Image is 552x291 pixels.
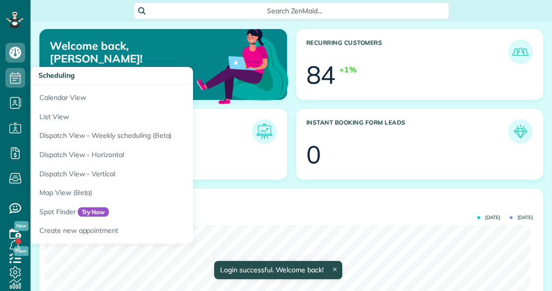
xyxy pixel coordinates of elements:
[38,71,75,80] span: Scheduling
[306,142,321,167] div: 0
[31,126,277,145] a: Dispatch View - Weekly scheduling (Beta)
[78,207,109,217] span: Try Now
[306,39,509,64] h3: Recurring Customers
[31,164,277,184] a: Dispatch View - Vertical
[31,183,277,202] a: Map View (Beta)
[510,215,533,220] span: [DATE]
[306,119,509,144] h3: Instant Booking Form Leads
[31,202,277,222] a: Spot FinderTry Now
[255,122,274,141] img: icon_forecast_revenue-8c13a41c7ed35a8dcfafea3cbb826a0462acb37728057bba2d056411b612bbbe.png
[339,64,357,75] div: +1%
[31,221,277,244] a: Create new appointment
[31,145,277,164] a: Dispatch View - Horizontal
[50,39,208,65] p: Welcome back, [PERSON_NAME]!
[195,18,291,113] img: dashboard_welcome-42a62b7d889689a78055ac9021e634bf52bae3f8056760290aed330b23ab8690.png
[31,107,277,127] a: List View
[214,261,342,279] div: Login successful. Welcome back!
[14,221,29,231] span: New
[511,42,530,62] img: icon_recurring_customers-cf858462ba22bcd05b5a5880d41d6543d210077de5bb9ebc9590e49fd87d84ed.png
[477,215,500,220] span: [DATE]
[306,63,336,87] div: 84
[511,122,530,141] img: icon_form_leads-04211a6a04a5b2264e4ee56bc0799ec3eb69b7e499cbb523a139df1d13a81ae0.png
[50,201,533,210] h3: Actual Revenue this month
[31,85,277,107] a: Calendar View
